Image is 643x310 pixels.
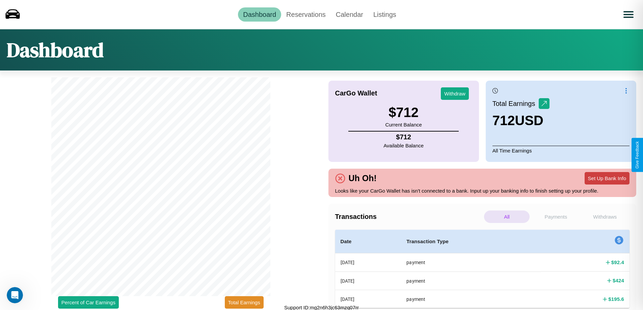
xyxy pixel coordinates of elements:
[492,113,550,128] h3: 712 USD
[335,230,630,308] table: simple table
[492,97,539,110] p: Total Earnings
[401,253,541,272] th: payment
[331,7,368,22] a: Calendar
[7,36,104,64] h1: Dashboard
[238,7,281,22] a: Dashboard
[341,237,396,246] h4: Date
[613,277,624,284] h4: $ 424
[611,259,624,266] h4: $ 92.4
[383,141,424,150] p: Available Balance
[7,287,23,303] iframe: Intercom live chat
[385,105,422,120] h3: $ 712
[619,5,638,24] button: Open menu
[335,186,630,195] p: Looks like your CarGo Wallet has isn't connected to a bank. Input up your banking info to finish ...
[335,253,401,272] th: [DATE]
[533,210,579,223] p: Payments
[406,237,536,246] h4: Transaction Type
[281,7,331,22] a: Reservations
[608,295,624,303] h4: $ 195.6
[582,210,628,223] p: Withdraws
[368,7,401,22] a: Listings
[484,210,530,223] p: All
[441,87,469,100] button: Withdraw
[345,173,380,183] h4: Uh Oh!
[635,141,640,169] div: Give Feedback
[401,290,541,308] th: payment
[385,120,422,129] p: Current Balance
[58,296,119,309] button: Percent of Car Earnings
[335,89,377,97] h4: CarGo Wallet
[335,213,482,221] h4: Transactions
[383,133,424,141] h4: $ 712
[335,272,401,290] th: [DATE]
[401,272,541,290] th: payment
[335,290,401,308] th: [DATE]
[492,146,629,155] p: All Time Earnings
[585,172,629,185] button: Set Up Bank Info
[225,296,264,309] button: Total Earnings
